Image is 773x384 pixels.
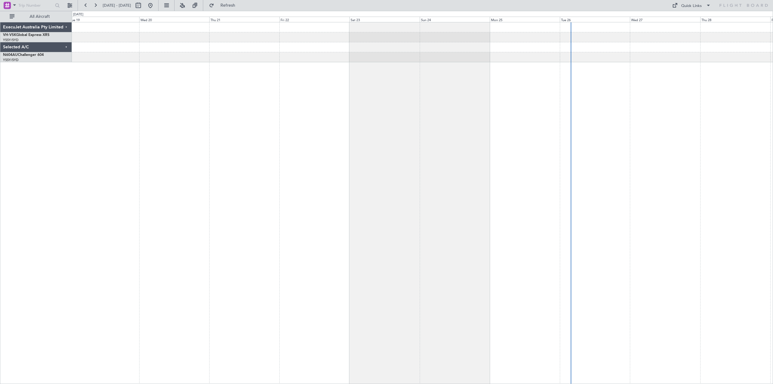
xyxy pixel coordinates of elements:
span: Refresh [215,3,241,8]
div: Wed 20 [139,17,209,22]
div: Tue 26 [560,17,630,22]
span: VH-VSK [3,33,16,37]
div: [DATE] [73,12,83,17]
div: Sun 24 [420,17,490,22]
a: YSSY/SYD [3,58,18,62]
a: YSSY/SYD [3,38,18,42]
div: Tue 19 [69,17,139,22]
button: Quick Links [669,1,714,10]
span: N604AU [3,53,18,57]
button: Refresh [206,1,242,10]
button: All Aircraft [7,12,66,21]
div: Thu 28 [700,17,770,22]
div: Fri 22 [279,17,349,22]
a: VH-VSKGlobal Express XRS [3,33,50,37]
div: Quick Links [681,3,702,9]
span: [DATE] - [DATE] [103,3,131,8]
span: All Aircraft [16,15,64,19]
div: Mon 25 [490,17,560,22]
div: Sat 23 [349,17,419,22]
a: N604AUChallenger 604 [3,53,44,57]
input: Trip Number [18,1,53,10]
div: Wed 27 [630,17,700,22]
div: Thu 21 [209,17,279,22]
